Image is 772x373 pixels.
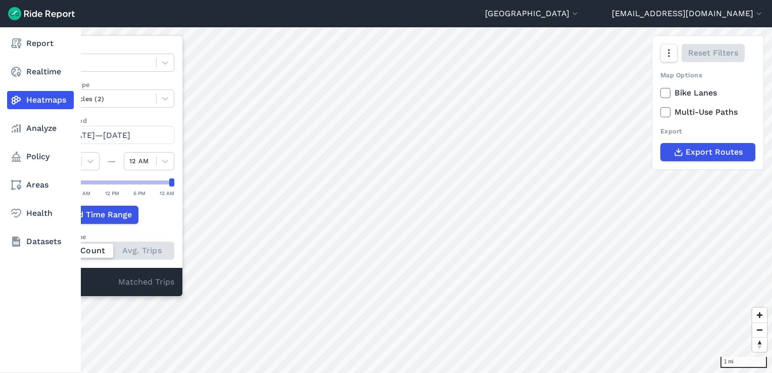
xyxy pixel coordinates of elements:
[7,91,74,109] a: Heatmaps
[485,8,580,20] button: [GEOGRAPHIC_DATA]
[688,47,738,59] span: Reset Filters
[660,126,755,136] div: Export
[682,44,745,62] button: Reset Filters
[720,357,767,368] div: 1 mi
[68,130,130,140] span: [DATE]—[DATE]
[7,34,74,53] a: Report
[105,189,119,198] div: 12 PM
[612,8,764,20] button: [EMAIL_ADDRESS][DOMAIN_NAME]
[49,44,174,54] label: Data Type
[100,155,124,167] div: —
[752,308,767,322] button: Zoom in
[133,189,146,198] div: 6 PM
[49,232,174,242] div: Count Type
[160,189,174,198] div: 12 AM
[7,232,74,251] a: Datasets
[49,276,118,289] div: 0
[660,70,755,80] div: Map Options
[660,87,755,99] label: Bike Lanes
[68,209,132,221] span: Add Time Range
[7,119,74,137] a: Analyze
[8,7,75,20] img: Ride Report
[7,63,74,81] a: Realtime
[7,204,74,222] a: Health
[660,143,755,161] button: Export Routes
[752,322,767,337] button: Zoom out
[49,80,174,89] label: Vehicle Type
[49,206,138,224] button: Add Time Range
[41,268,182,296] div: Matched Trips
[7,176,74,194] a: Areas
[686,146,743,158] span: Export Routes
[49,116,174,125] label: Data Period
[32,27,772,373] canvas: Map
[49,126,174,144] button: [DATE]—[DATE]
[752,337,767,352] button: Reset bearing to north
[7,148,74,166] a: Policy
[78,189,90,198] div: 6 AM
[660,106,755,118] label: Multi-Use Paths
